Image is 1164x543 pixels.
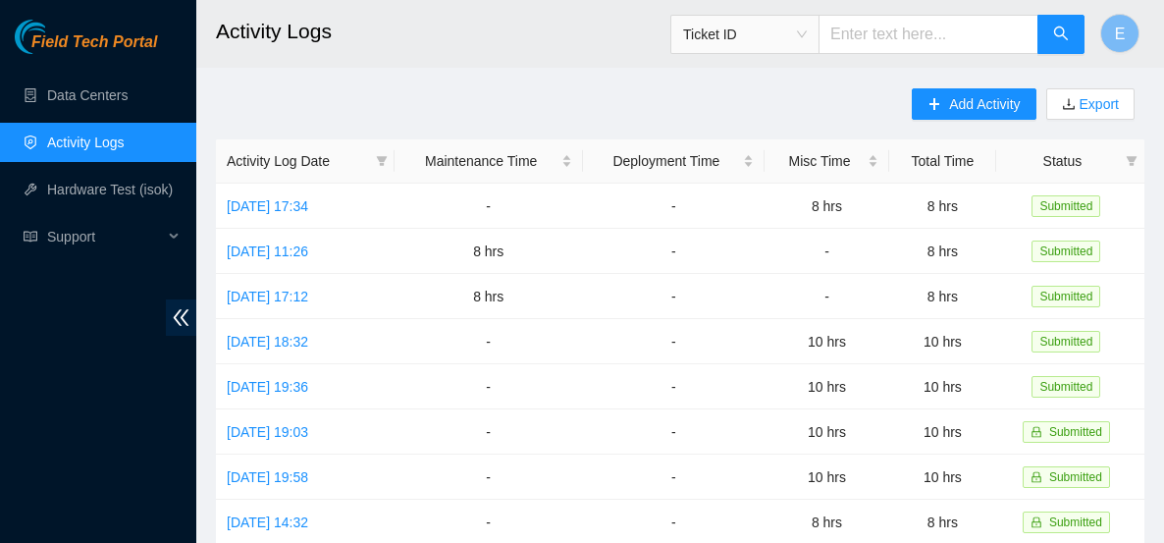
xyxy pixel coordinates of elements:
[819,15,1038,54] input: Enter text here...
[1032,195,1100,217] span: Submitted
[395,274,583,319] td: 8 hrs
[765,229,889,274] td: -
[1032,241,1100,262] span: Submitted
[583,409,765,455] td: -
[395,184,583,229] td: -
[1032,286,1100,307] span: Submitted
[1100,14,1139,53] button: E
[227,150,368,172] span: Activity Log Date
[1049,425,1102,439] span: Submitted
[889,139,996,184] th: Total Time
[1062,97,1076,113] span: download
[31,33,157,52] span: Field Tech Portal
[765,274,889,319] td: -
[765,184,889,229] td: 8 hrs
[889,455,996,500] td: 10 hrs
[227,289,308,304] a: [DATE] 17:12
[889,229,996,274] td: 8 hrs
[583,319,765,364] td: -
[24,230,37,244] span: read
[15,20,99,54] img: Akamai Technologies
[395,409,583,455] td: -
[1049,516,1102,529] span: Submitted
[1046,88,1135,120] button: downloadExport
[1076,96,1119,112] a: Export
[583,364,765,409] td: -
[949,93,1020,115] span: Add Activity
[395,229,583,274] td: 8 hrs
[889,184,996,229] td: 8 hrs
[1031,471,1042,483] span: lock
[765,364,889,409] td: 10 hrs
[889,274,996,319] td: 8 hrs
[889,319,996,364] td: 10 hrs
[376,155,388,167] span: filter
[583,274,765,319] td: -
[227,469,308,485] a: [DATE] 19:58
[227,515,308,530] a: [DATE] 14:32
[683,20,807,49] span: Ticket ID
[889,364,996,409] td: 10 hrs
[1037,15,1085,54] button: search
[583,184,765,229] td: -
[166,299,196,336] span: double-left
[1007,150,1118,172] span: Status
[1053,26,1069,44] span: search
[1122,146,1141,176] span: filter
[1115,22,1126,46] span: E
[395,319,583,364] td: -
[889,409,996,455] td: 10 hrs
[227,198,308,214] a: [DATE] 17:34
[227,334,308,350] a: [DATE] 18:32
[765,455,889,500] td: 10 hrs
[1031,426,1042,438] span: lock
[927,97,941,113] span: plus
[1031,516,1042,528] span: lock
[765,409,889,455] td: 10 hrs
[583,229,765,274] td: -
[47,217,163,256] span: Support
[765,319,889,364] td: 10 hrs
[47,182,173,197] a: Hardware Test (isok)
[372,146,392,176] span: filter
[1032,376,1100,398] span: Submitted
[227,379,308,395] a: [DATE] 19:36
[47,87,128,103] a: Data Centers
[1049,470,1102,484] span: Submitted
[227,244,308,259] a: [DATE] 11:26
[15,35,157,61] a: Akamai TechnologiesField Tech Portal
[912,88,1035,120] button: plusAdd Activity
[47,135,125,150] a: Activity Logs
[227,424,308,440] a: [DATE] 19:03
[395,364,583,409] td: -
[583,455,765,500] td: -
[1032,331,1100,353] span: Submitted
[1126,155,1138,167] span: filter
[395,455,583,500] td: -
